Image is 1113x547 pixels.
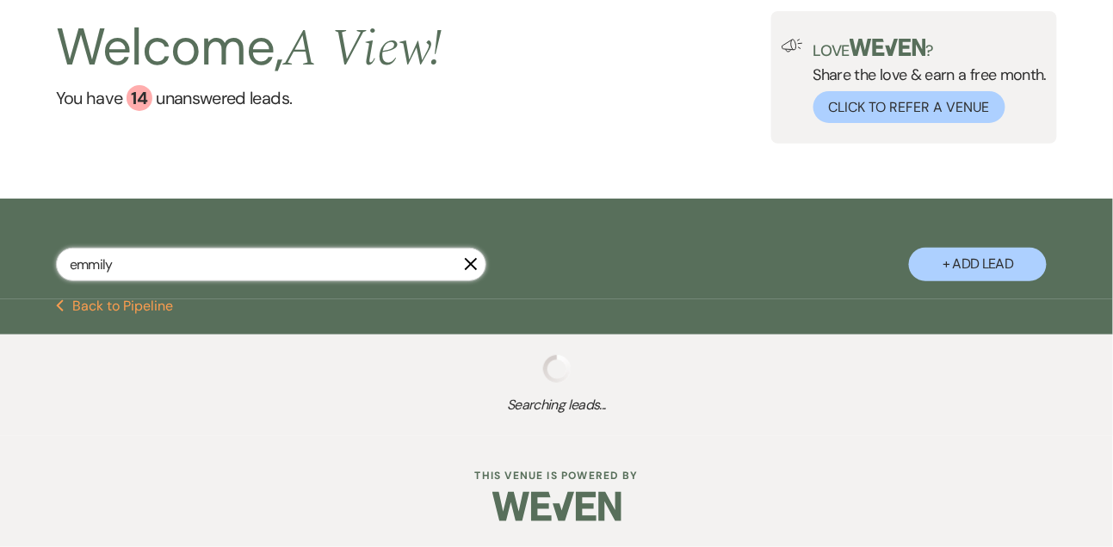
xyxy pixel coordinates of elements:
p: Love ? [813,39,1048,58]
button: Click to Refer a Venue [813,91,1005,123]
div: 14 [127,85,152,111]
a: You have 14 unanswered leads. [56,85,442,111]
img: loud-speaker-illustration.svg [782,39,803,52]
img: weven-logo-green.svg [850,39,926,56]
div: Share the love & earn a free month. [803,39,1048,123]
span: Searching leads... [56,395,1058,415]
button: Back to Pipeline [56,299,174,313]
h2: Welcome, [56,11,442,85]
img: Weven Logo [492,476,621,537]
span: A View ! [284,9,443,89]
img: loading spinner [543,355,571,383]
button: + Add Lead [909,248,1047,281]
input: Search by name, event date, email address or phone number [56,248,486,281]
